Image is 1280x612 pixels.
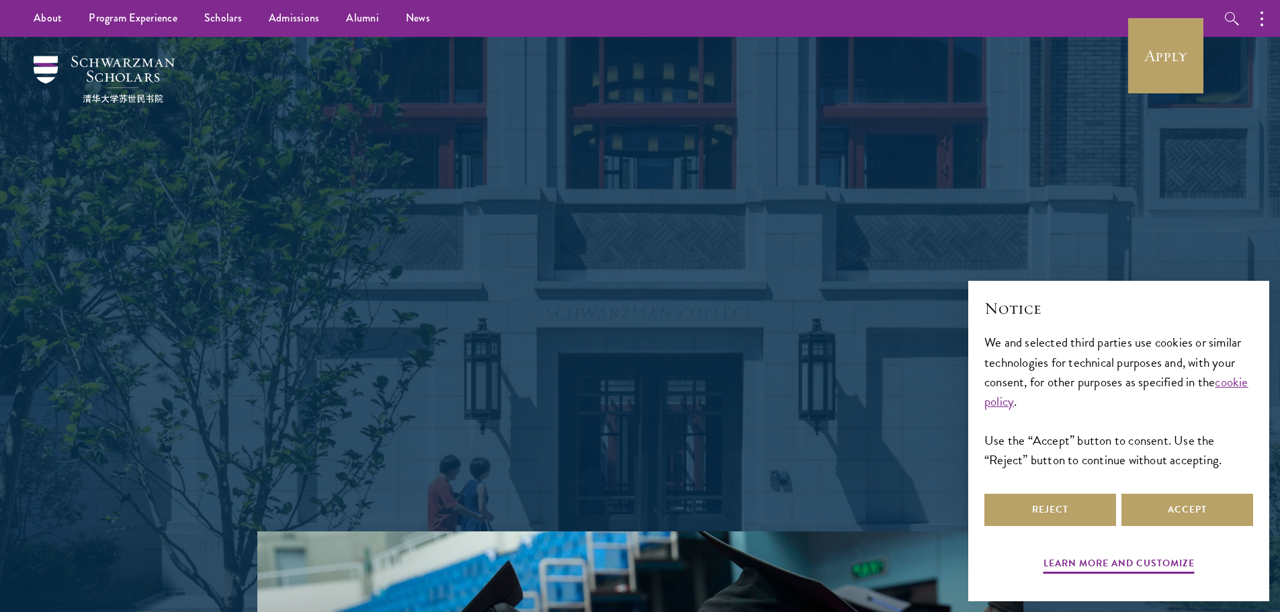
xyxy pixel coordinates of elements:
img: Schwarzman Scholars [34,56,175,103]
button: Reject [984,494,1116,526]
div: We and selected third parties use cookies or similar technologies for technical purposes and, wit... [984,333,1253,469]
a: Apply [1128,18,1203,93]
button: Accept [1121,494,1253,526]
h2: Notice [984,297,1253,320]
button: Learn more and customize [1043,555,1195,576]
a: cookie policy [984,372,1248,411]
